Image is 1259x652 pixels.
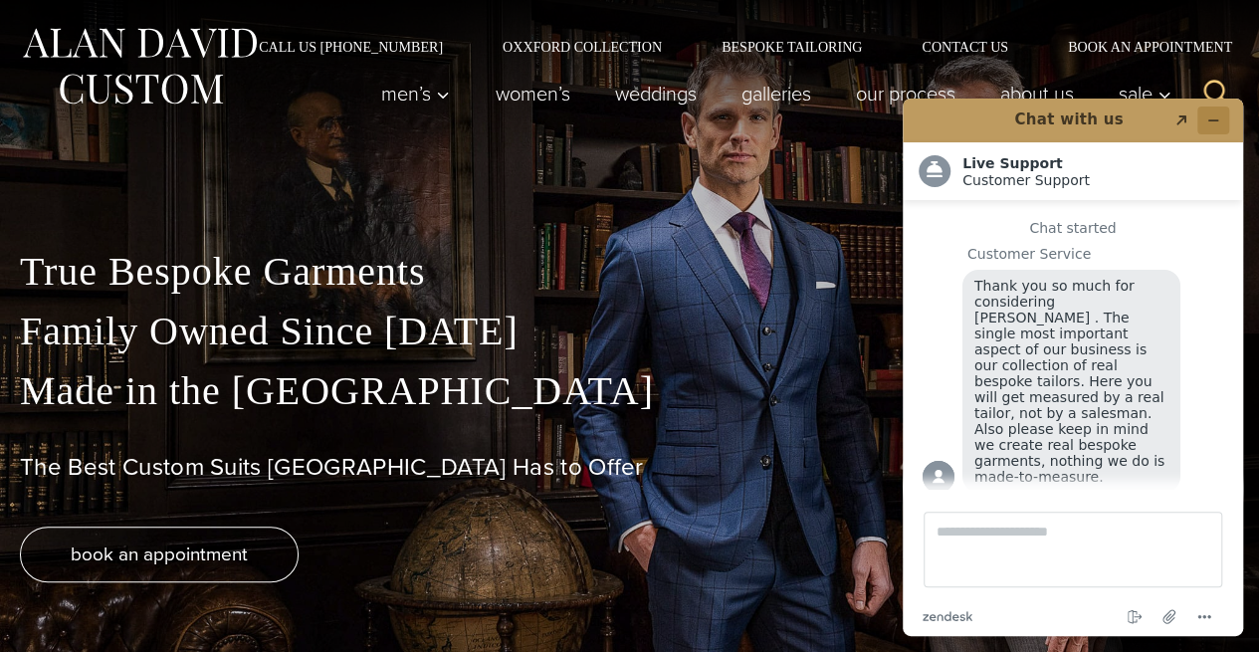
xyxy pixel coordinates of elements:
img: Alan David Custom [20,22,259,110]
a: Women’s [473,74,592,113]
button: Sale sub menu toggle [1096,74,1182,113]
a: Book an Appointment [1038,40,1239,54]
a: Galleries [719,74,833,113]
nav: Primary Navigation [358,74,1182,113]
a: Bespoke Tailoring [692,40,892,54]
button: View Search Form [1191,70,1239,117]
a: Contact Us [892,40,1038,54]
a: Call Us [PHONE_NUMBER] [229,40,473,54]
a: About Us [977,74,1096,113]
a: Oxxford Collection [473,40,692,54]
span: Chat [44,14,85,32]
nav: Secondary Navigation [229,40,1239,54]
a: Our Process [833,74,977,113]
span: book an appointment [71,540,248,568]
button: Men’s sub menu toggle [358,74,473,113]
p: True Bespoke Garments Family Owned Since [DATE] Made in the [GEOGRAPHIC_DATA] [20,242,1239,421]
h1: The Best Custom Suits [GEOGRAPHIC_DATA] Has to Offer [20,453,1239,482]
a: book an appointment [20,527,299,582]
iframe: Find more information here [887,83,1259,652]
a: weddings [592,74,719,113]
